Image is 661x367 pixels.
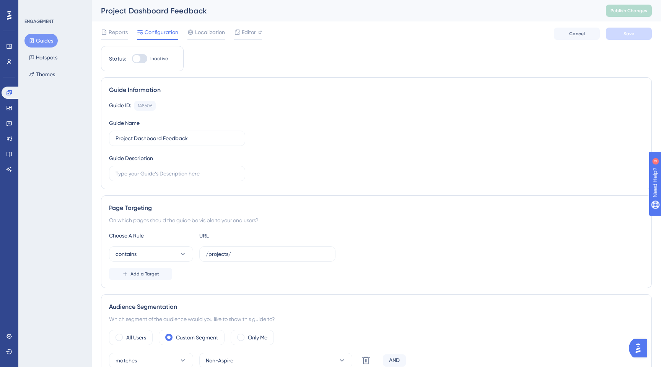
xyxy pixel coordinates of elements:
button: Hotspots [24,51,62,64]
div: Guide Information [109,85,644,95]
input: yourwebsite.com/path [206,250,329,258]
div: On which pages should the guide be visible to your end users? [109,216,644,225]
span: contains [116,249,137,259]
span: Non-Aspire [206,356,233,365]
div: 148606 [138,103,152,109]
span: Localization [195,28,225,37]
iframe: UserGuiding AI Assistant Launcher [629,337,652,360]
label: Only Me [248,333,267,342]
button: Publish Changes [606,5,652,17]
span: Publish Changes [611,8,647,14]
button: Add a Target [109,268,172,280]
button: Save [606,28,652,40]
span: Add a Target [130,271,159,277]
span: Need Help? [18,2,48,11]
div: URL [199,231,283,240]
span: Cancel [569,31,585,37]
div: Which segment of the audience would you like to show this guide to? [109,315,644,324]
div: Guide ID: [109,101,131,111]
div: Guide Description [109,154,153,163]
button: Cancel [554,28,600,40]
button: Themes [24,67,60,81]
label: All Users [126,333,146,342]
span: Editor [242,28,256,37]
span: Inactive [150,56,168,62]
div: Project Dashboard Feedback [101,5,587,16]
span: Reports [109,28,128,37]
label: Custom Segment [176,333,218,342]
div: Audience Segmentation [109,302,644,311]
div: Status: [109,54,126,63]
input: Type your Guide’s Name here [116,134,239,143]
input: Type your Guide’s Description here [116,169,239,178]
div: Choose A Rule [109,231,193,240]
button: Guides [24,34,58,48]
div: AND [383,354,406,367]
span: matches [116,356,137,365]
span: Save [624,31,634,37]
div: Guide Name [109,118,140,128]
div: ENGAGEMENT [24,18,54,25]
button: contains [109,246,193,262]
div: Page Targeting [109,203,644,213]
span: Configuration [145,28,178,37]
div: 3 [53,4,55,10]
